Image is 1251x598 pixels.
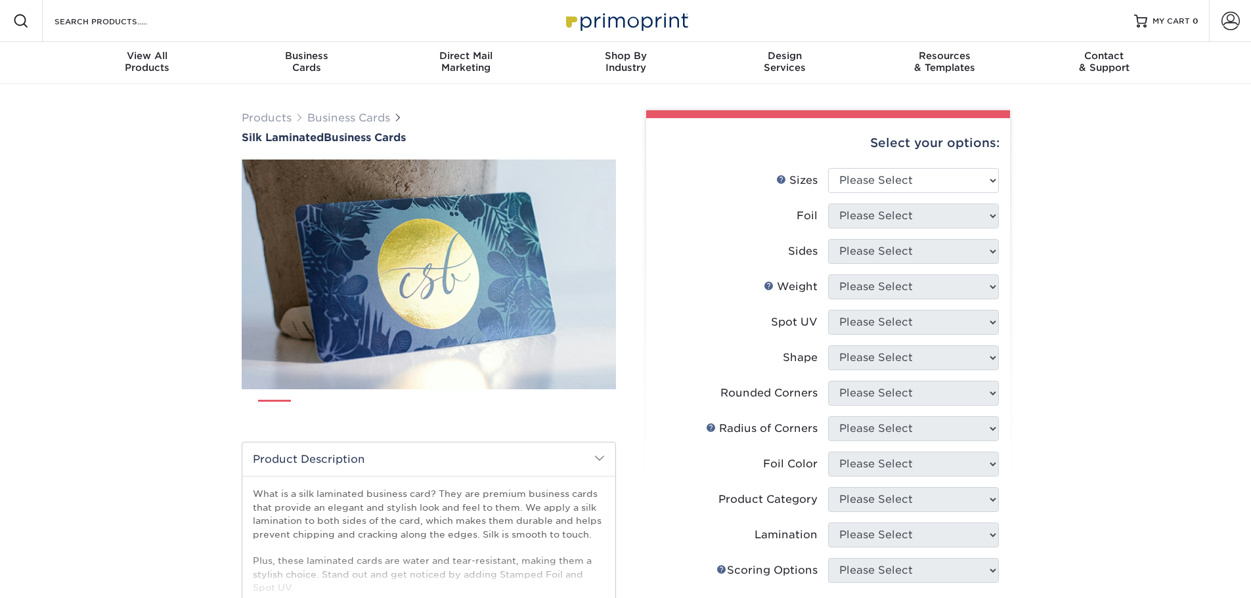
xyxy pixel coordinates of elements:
img: Business Cards 02 [302,395,335,427]
span: MY CART [1152,16,1190,27]
div: Rounded Corners [720,385,818,401]
div: Spot UV [771,314,818,330]
h2: Product Description [242,442,615,476]
a: View AllProducts [68,42,227,84]
img: Primoprint [560,7,691,35]
div: & Support [1024,50,1184,74]
h1: Business Cards [242,131,616,144]
span: Contact [1024,50,1184,62]
a: Silk LaminatedBusiness Cards [242,131,616,144]
span: View All [68,50,227,62]
span: Business [227,50,386,62]
a: DesignServices [705,42,865,84]
div: Services [705,50,865,74]
a: Direct MailMarketing [386,42,546,84]
img: Business Cards 07 [522,395,555,427]
img: Business Cards 04 [390,395,423,427]
span: Silk Laminated [242,131,324,144]
div: & Templates [865,50,1024,74]
div: Foil [797,208,818,224]
div: Cards [227,50,386,74]
span: 0 [1193,16,1198,26]
img: Business Cards 01 [258,395,291,428]
img: Business Cards 06 [478,395,511,427]
div: Radius of Corners [706,421,818,437]
div: Product Category [718,492,818,507]
div: Foil Color [763,456,818,472]
a: BusinessCards [227,42,386,84]
img: Business Cards 05 [434,395,467,427]
div: Marketing [386,50,546,74]
div: Weight [764,279,818,295]
div: Select your options: [657,118,999,168]
img: Business Cards 08 [566,395,599,427]
div: Sizes [776,173,818,188]
div: Lamination [755,527,818,543]
a: Contact& Support [1024,42,1184,84]
img: Silk Laminated 01 [242,87,616,461]
a: Products [242,112,292,124]
input: SEARCH PRODUCTS..... [53,13,181,29]
a: Business Cards [307,112,390,124]
a: Resources& Templates [865,42,1024,84]
img: Business Cards 03 [346,395,379,427]
span: Resources [865,50,1024,62]
div: Shape [783,350,818,366]
div: Industry [546,50,705,74]
a: Shop ByIndustry [546,42,705,84]
span: Shop By [546,50,705,62]
div: Scoring Options [716,563,818,578]
span: Direct Mail [386,50,546,62]
span: Design [705,50,865,62]
div: Sides [788,244,818,259]
div: Products [68,50,227,74]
